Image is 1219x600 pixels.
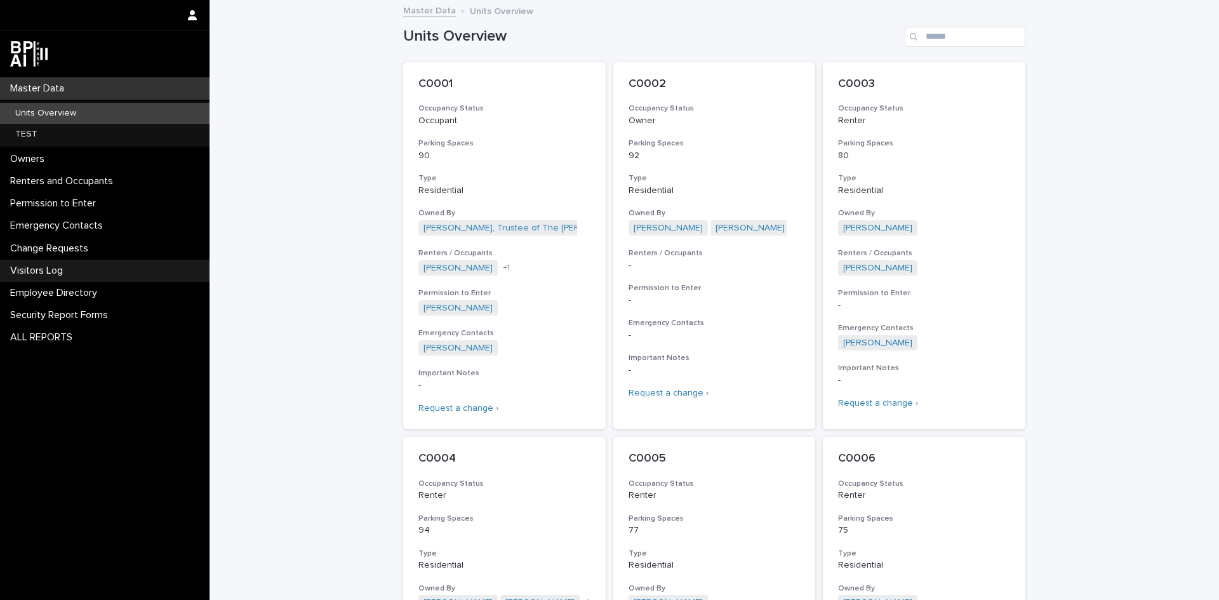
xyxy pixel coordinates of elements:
a: [PERSON_NAME] [634,223,703,234]
p: Occupant [418,116,590,126]
p: Units Overview [5,108,86,119]
h3: Renters / Occupants [418,248,590,258]
p: Residential [418,560,590,571]
p: 77 [629,525,801,536]
h3: Emergency Contacts [629,318,801,328]
a: Request a change › [629,389,709,397]
p: Renter [629,490,801,501]
a: Request a change › [418,404,498,413]
p: 90 [418,150,590,161]
a: C0003Occupancy StatusRenterParking Spaces80TypeResidentialOwned By[PERSON_NAME] Renters / Occupan... [823,62,1025,429]
a: [PERSON_NAME] [423,263,493,274]
p: C0003 [838,77,1010,91]
a: [PERSON_NAME] [843,263,912,274]
p: Security Report Forms [5,309,118,321]
p: Permission to Enter [5,197,106,210]
h3: Parking Spaces [418,514,590,524]
a: Master Data [403,3,456,17]
h3: Occupancy Status [629,479,801,489]
p: C0006 [838,452,1010,466]
h3: Type [629,549,801,559]
h3: Occupancy Status [838,103,1010,114]
p: C0002 [629,77,801,91]
p: Renter [418,490,590,501]
h3: Important Notes [838,363,1010,373]
h3: Type [838,549,1010,559]
p: Owner [629,116,801,126]
p: Residential [838,560,1010,571]
h3: Parking Spaces [629,138,801,149]
h3: Permission to Enter [418,288,590,298]
p: Employee Directory [5,287,107,299]
p: Owners [5,153,55,165]
a: [PERSON_NAME] [423,303,493,314]
h3: Owned By [838,208,1010,218]
p: Residential [838,185,1010,196]
a: Request a change › [838,399,918,408]
a: [PERSON_NAME] [843,338,912,349]
p: - [838,375,1010,386]
h3: Renters / Occupants [838,248,1010,258]
h3: Occupancy Status [629,103,801,114]
h3: Permission to Enter [838,288,1010,298]
p: 75 [838,525,1010,536]
p: - [629,365,801,376]
h3: Important Notes [629,353,801,363]
p: Renter [838,490,1010,501]
p: C0005 [629,452,801,466]
h3: Type [418,549,590,559]
h3: Occupancy Status [418,479,590,489]
p: Master Data [5,83,74,95]
p: - [418,380,590,391]
h3: Occupancy Status [418,103,590,114]
h3: Owned By [418,583,590,594]
a: [PERSON_NAME] [843,223,912,234]
h3: Owned By [629,208,801,218]
p: Renters and Occupants [5,175,123,187]
h3: Renters / Occupants [629,248,801,258]
h3: Emergency Contacts [838,323,1010,333]
p: 92 [629,150,801,161]
h3: Parking Spaces [418,138,590,149]
a: [PERSON_NAME] [716,223,785,234]
p: Renter [838,116,1010,126]
h3: Permission to Enter [629,283,801,293]
p: C0004 [418,452,590,466]
p: 94 [418,525,590,536]
h3: Type [838,173,1010,183]
p: - [629,330,801,341]
h3: Type [418,173,590,183]
p: Residential [629,560,801,571]
h3: Parking Spaces [838,514,1010,524]
h3: Type [629,173,801,183]
a: C0002Occupancy StatusOwnerParking Spaces92TypeResidentialOwned By[PERSON_NAME] [PERSON_NAME] Rent... [613,62,816,429]
p: C0001 [418,77,590,91]
p: Emergency Contacts [5,220,113,232]
p: Residential [418,185,590,196]
p: Units Overview [470,3,533,17]
p: Residential [629,185,801,196]
h3: Emergency Contacts [418,328,590,338]
a: [PERSON_NAME], Trustee of The [PERSON_NAME] Revocable Trust dated [DATE] [423,223,755,234]
h3: Owned By [418,208,590,218]
h3: Parking Spaces [629,514,801,524]
p: ALL REPORTS [5,331,83,343]
p: - [629,260,801,271]
p: - [629,295,801,306]
p: - [838,300,1010,311]
p: 80 [838,150,1010,161]
span: + 1 [503,264,510,272]
h3: Owned By [629,583,801,594]
p: TEST [5,129,48,140]
img: dwgmcNfxSF6WIOOXiGgu [10,41,48,67]
h3: Important Notes [418,368,590,378]
h1: Units Overview [403,27,900,46]
input: Search [905,27,1025,47]
p: Change Requests [5,243,98,255]
h3: Parking Spaces [838,138,1010,149]
p: Visitors Log [5,265,73,277]
h3: Owned By [838,583,1010,594]
h3: Occupancy Status [838,479,1010,489]
a: C0001Occupancy StatusOccupantParking Spaces90TypeResidentialOwned By[PERSON_NAME], Trustee of The... [403,62,606,429]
